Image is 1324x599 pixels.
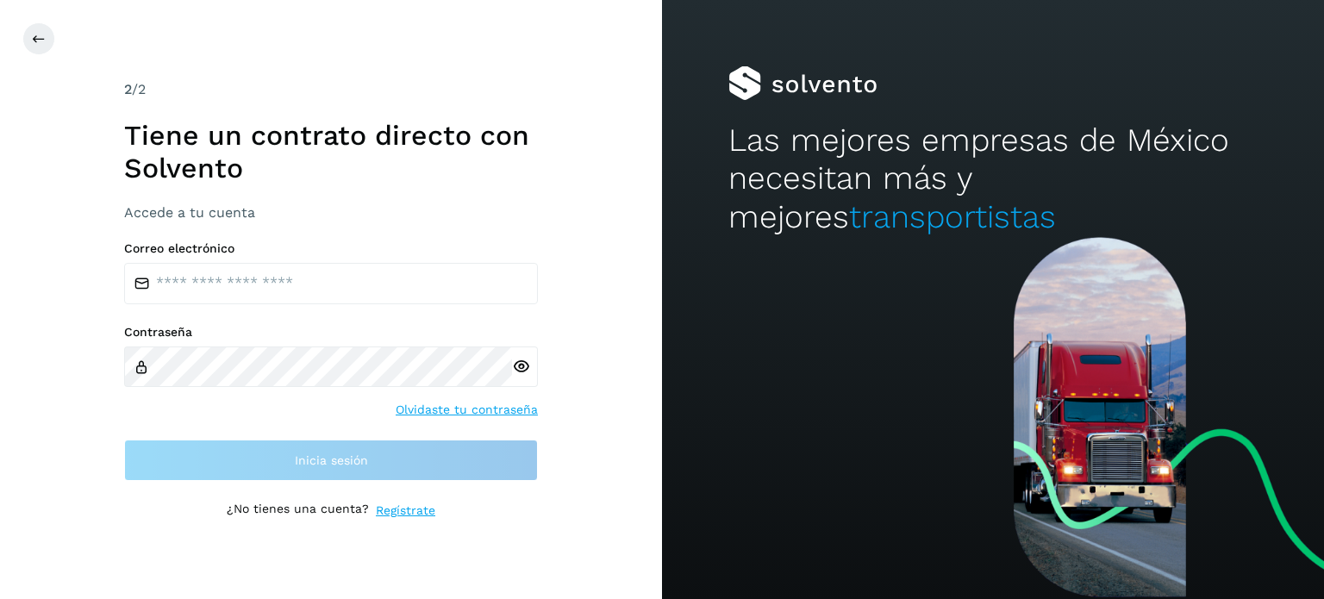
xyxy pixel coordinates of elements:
span: transportistas [849,198,1056,235]
label: Contraseña [124,325,538,340]
label: Correo electrónico [124,241,538,256]
span: Inicia sesión [295,454,368,466]
div: /2 [124,79,538,100]
h1: Tiene un contrato directo con Solvento [124,119,538,185]
button: Inicia sesión [124,440,538,481]
a: Regístrate [376,502,435,520]
span: 2 [124,81,132,97]
p: ¿No tienes una cuenta? [227,502,369,520]
h3: Accede a tu cuenta [124,204,538,221]
h2: Las mejores empresas de México necesitan más y mejores [728,122,1258,236]
a: Olvidaste tu contraseña [396,401,538,419]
